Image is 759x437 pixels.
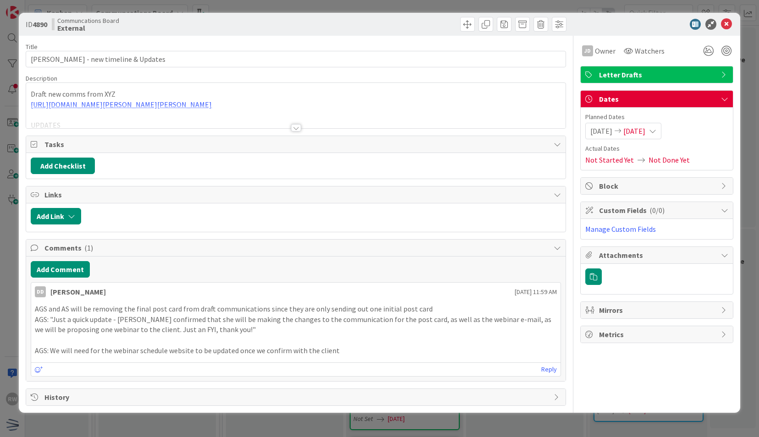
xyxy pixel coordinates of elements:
[57,17,119,24] span: Communcations Board
[57,24,119,32] b: External
[35,304,556,314] p: AGS and AS will be removing the final post card from draft communications since they are only sen...
[599,329,716,340] span: Metrics
[26,51,566,67] input: type card name here...
[599,93,716,104] span: Dates
[44,189,549,200] span: Links
[44,392,549,403] span: History
[635,45,665,56] span: Watchers
[33,20,47,29] b: 4890
[599,69,716,80] span: Letter Drafts
[590,126,612,137] span: [DATE]
[50,286,106,297] div: [PERSON_NAME]
[585,224,656,234] a: Manage Custom Fields
[35,314,556,335] p: AGS: "Just a quick update - [PERSON_NAME] confirmed that she will be making the changes to the co...
[541,364,557,375] a: Reply
[599,250,716,261] span: Attachments
[595,45,616,56] span: Owner
[585,112,728,122] span: Planned Dates
[44,242,549,253] span: Comments
[31,261,90,278] button: Add Comment
[44,139,549,150] span: Tasks
[31,208,81,224] button: Add Link
[26,43,38,51] label: Title
[585,154,634,165] span: Not Started Yet
[599,180,716,191] span: Block
[26,74,57,82] span: Description
[599,205,716,216] span: Custom Fields
[585,144,728,153] span: Actual Dates
[26,19,47,30] span: ID
[515,287,557,297] span: [DATE] 11:59 AM
[649,206,665,215] span: ( 0/0 )
[35,345,556,356] p: AGS: We will need for the webinar schedule website to be updated once we confirm with the client
[84,243,93,252] span: ( 1 )
[31,89,561,99] p: Draft new comms from XYZ
[649,154,690,165] span: Not Done Yet
[35,286,46,297] div: DD
[623,126,645,137] span: [DATE]
[599,305,716,316] span: Mirrors
[31,100,212,109] a: [URL][DOMAIN_NAME][PERSON_NAME][PERSON_NAME]
[582,45,593,56] div: JD
[31,158,95,174] button: Add Checklist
